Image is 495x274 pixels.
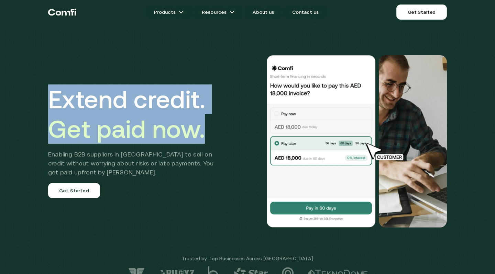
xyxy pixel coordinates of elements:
[244,5,282,19] a: About us
[48,84,224,144] h1: Extend credit.
[229,9,235,15] img: arrow icons
[48,183,100,198] a: Get Started
[178,9,184,15] img: arrow icons
[48,2,76,22] a: Return to the top of the Comfi home page
[194,5,243,19] a: Resourcesarrow icons
[146,5,192,19] a: Productsarrow icons
[361,142,411,161] img: cursor
[379,55,447,227] img: Would you like to pay this AED 18,000.00 invoice?
[48,150,224,177] h2: Enabling B2B suppliers in [GEOGRAPHIC_DATA] to sell on credit without worrying about risks or lat...
[396,4,447,20] a: Get Started
[48,115,205,143] span: Get paid now.
[284,5,327,19] a: Contact us
[266,55,376,227] img: Would you like to pay this AED 18,000.00 invoice?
